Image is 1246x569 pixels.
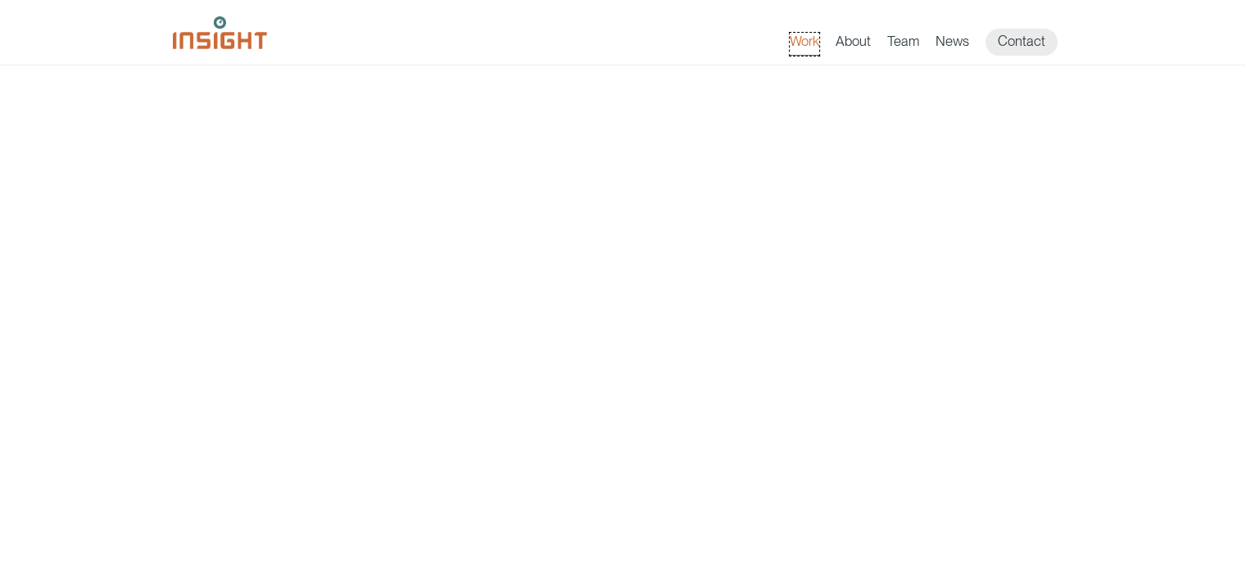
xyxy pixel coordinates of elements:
[985,29,1058,56] a: Contact
[887,33,919,56] a: Team
[836,33,871,56] a: About
[936,33,969,56] a: News
[790,29,1074,56] nav: primary navigation menu
[173,16,267,49] img: Insight Marketing Design
[790,33,819,56] a: Work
